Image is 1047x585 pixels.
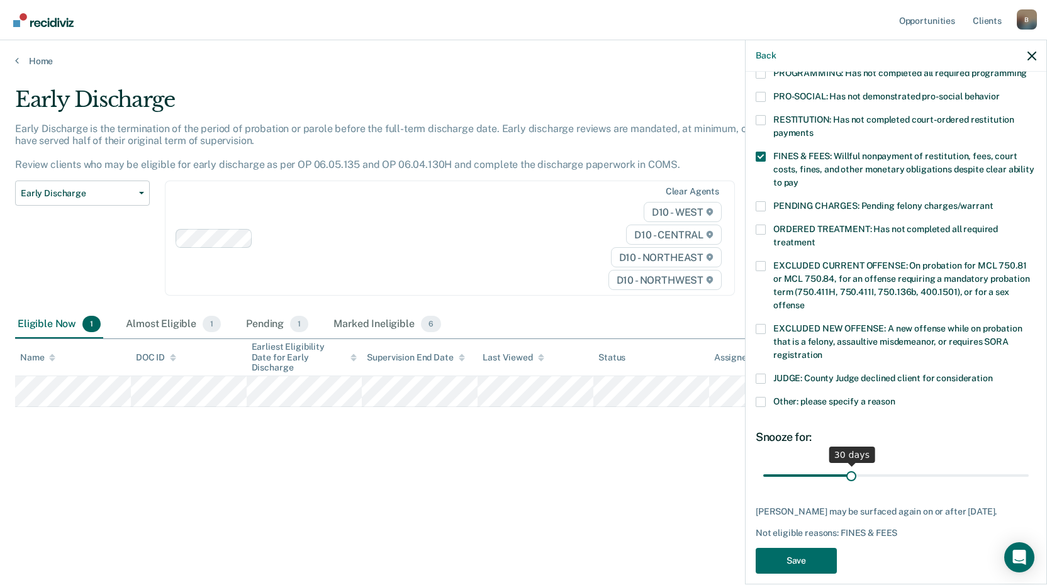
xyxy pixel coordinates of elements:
[13,13,74,27] img: Recidiviz
[290,316,308,332] span: 1
[756,50,776,61] button: Back
[611,247,722,267] span: D10 - NORTHEAST
[367,352,464,363] div: Supervision End Date
[1017,9,1037,30] div: B
[15,311,103,338] div: Eligible Now
[483,352,544,363] div: Last Viewed
[756,528,1036,538] div: Not eligible reasons: FINES & FEES
[1017,9,1037,30] button: Profile dropdown button
[773,224,998,247] span: ORDERED TREATMENT: Has not completed all required treatment
[773,151,1034,187] span: FINES & FEES: Willful nonpayment of restitution, fees, court costs, fines, and other monetary obl...
[136,352,176,363] div: DOC ID
[666,186,719,197] div: Clear agents
[756,430,1036,444] div: Snooze for:
[773,373,993,383] span: JUDGE: County Judge declined client for consideration
[608,270,722,290] span: D10 - NORTHWEST
[21,188,134,199] span: Early Discharge
[421,316,441,332] span: 6
[15,87,800,123] div: Early Discharge
[829,447,875,463] div: 30 days
[756,506,1036,517] div: [PERSON_NAME] may be surfaced again on or after [DATE].
[773,201,993,211] span: PENDING CHARGES: Pending felony charges/warrant
[20,352,55,363] div: Name
[773,114,1014,138] span: RESTITUTION: Has not completed court-ordered restitution payments
[773,323,1022,360] span: EXCLUDED NEW OFFENSE: A new offense while on probation that is a felony, assaultive misdemeanor, ...
[626,225,722,245] span: D10 - CENTRAL
[773,68,1027,78] span: PROGRAMMING: Has not completed all required programming
[203,316,221,332] span: 1
[15,55,1032,67] a: Home
[244,311,311,338] div: Pending
[1004,542,1034,572] div: Open Intercom Messenger
[15,123,797,171] p: Early Discharge is the termination of the period of probation or parole before the full-term disc...
[331,311,444,338] div: Marked Ineligible
[773,260,1029,310] span: EXCLUDED CURRENT OFFENSE: On probation for MCL 750.81 or MCL 750.84, for an offense requiring a m...
[252,342,357,373] div: Earliest Eligibility Date for Early Discharge
[123,311,223,338] div: Almost Eligible
[756,548,837,574] button: Save
[82,316,101,332] span: 1
[644,202,722,222] span: D10 - WEST
[773,91,1000,101] span: PRO-SOCIAL: Has not demonstrated pro-social behavior
[714,352,773,363] div: Assigned to
[773,396,895,406] span: Other: please specify a reason
[598,352,625,363] div: Status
